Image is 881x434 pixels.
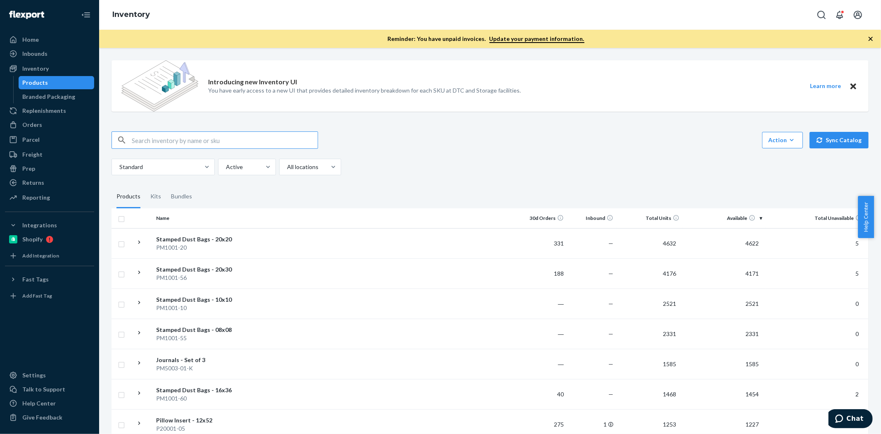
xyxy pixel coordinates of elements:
span: — [608,360,613,367]
div: Home [22,36,39,44]
span: 2331 [742,330,762,337]
a: Help Center [5,397,94,410]
th: 30d Orders [518,208,567,228]
input: Active [225,163,226,171]
div: Products [116,185,140,208]
div: PM5003-01-K [156,364,242,372]
button: Give Feedback [5,411,94,424]
td: ― [518,289,567,319]
button: Fast Tags [5,273,94,286]
a: Replenishments [5,104,94,117]
div: Talk to Support [22,385,65,393]
button: Open notifications [831,7,848,23]
input: All locations [286,163,287,171]
button: Talk to Support [5,383,94,396]
button: Help Center [858,196,874,238]
a: Inbounds [5,47,94,60]
div: PM1001-60 [156,394,242,403]
button: Close [848,81,859,91]
span: 1585 [742,360,762,367]
div: Stamped Dust Bags - 10x10 [156,296,242,304]
span: 2 [852,391,862,398]
a: Inventory [5,62,94,75]
div: P20001-05 [156,424,242,433]
a: Add Fast Tag [5,289,94,303]
div: Add Fast Tag [22,292,52,299]
a: Returns [5,176,94,189]
div: Give Feedback [22,413,62,422]
iframe: Opens a widget where you can chat to one of our agents [829,409,873,430]
th: Name [153,208,246,228]
span: 2521 [660,300,679,307]
span: — [608,330,613,337]
a: Update your payment information. [489,35,584,43]
div: Reporting [22,193,50,202]
a: Add Integration [5,249,94,262]
div: Inbounds [22,50,47,58]
div: Products [23,79,48,87]
td: 40 [518,379,567,409]
span: 0 [852,360,862,367]
div: Journals - Set of 3 [156,356,242,364]
a: Branded Packaging [19,90,95,103]
span: 2521 [742,300,762,307]
div: Settings [22,371,46,379]
div: Stamped Dust Bags - 08x08 [156,326,242,334]
button: Action [762,132,803,148]
div: PM1001-20 [156,243,242,252]
span: 0 [852,300,862,307]
div: Add Integration [22,252,59,259]
span: 2331 [660,330,679,337]
div: Bundles [171,185,192,208]
span: — [608,391,613,398]
p: You have early access to a new UI that provides detailed inventory breakdown for each SKU at DTC ... [208,86,521,95]
div: Returns [22,179,44,187]
div: Inventory [22,64,49,73]
img: Flexport logo [9,11,44,19]
div: Freight [22,150,43,159]
span: 4171 [742,270,762,277]
span: 1468 [660,391,679,398]
button: Open Search Box [813,7,830,23]
div: Replenishments [22,107,66,115]
td: 188 [518,258,567,289]
div: Stamped Dust Bags - 20x30 [156,265,242,274]
div: Orders [22,121,42,129]
p: Reminder: You have unpaid invoices. [388,35,584,43]
a: Inventory [112,10,150,19]
th: Inbound [567,208,617,228]
span: 1253 [660,421,679,428]
button: Sync Catalog [810,132,869,148]
a: Orders [5,118,94,131]
span: — [608,300,613,307]
span: 5 [852,270,862,277]
div: Fast Tags [22,275,49,284]
div: PM1001-55 [156,334,242,342]
a: Settings [5,369,94,382]
a: Home [5,33,94,46]
a: Prep [5,162,94,175]
button: Close Navigation [78,7,94,23]
th: Total Unavailable [765,208,869,228]
span: 1227 [742,421,762,428]
span: 1454 [742,391,762,398]
button: Integrations [5,219,94,232]
div: Action [768,136,797,144]
button: Open account menu [850,7,866,23]
a: Shopify [5,233,94,246]
div: Stamped Dust Bags - 16x36 [156,386,242,394]
a: Freight [5,148,94,161]
ol: breadcrumbs [106,3,157,27]
div: Shopify [22,235,43,243]
div: Pillow Insert - 12x52 [156,416,242,424]
div: Help Center [22,399,56,408]
div: PM1001-56 [156,274,242,282]
div: Prep [22,165,35,173]
td: ― [518,319,567,349]
div: Integrations [22,221,57,229]
div: Kits [150,185,161,208]
span: — [608,270,613,277]
td: 331 [518,228,567,258]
